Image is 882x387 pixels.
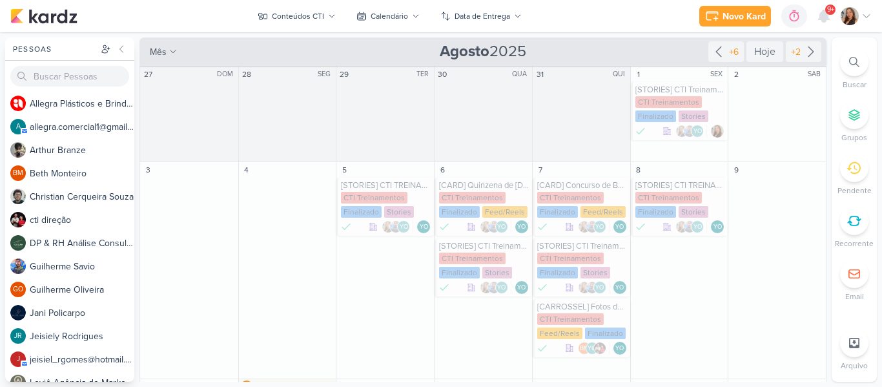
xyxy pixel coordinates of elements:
[537,342,548,355] div: Finalizado
[439,281,449,294] div: Finalizado
[635,192,702,204] div: CTI Treinamentos
[439,267,480,278] div: Finalizado
[841,132,867,143] p: Grupos
[17,356,20,363] p: j
[723,10,766,23] div: Novo Kard
[10,212,26,227] img: cti direção
[726,45,741,59] div: +6
[615,224,624,231] p: YO
[417,220,430,233] div: Yasmin Oliveira
[711,125,724,138] img: Franciluce Carvalho
[150,45,167,59] span: mês
[439,220,449,233] div: Finalizado
[13,286,23,293] p: GO
[580,267,610,278] div: Stories
[537,253,604,264] div: CTI Treinamentos
[400,224,408,231] p: YO
[730,68,743,81] div: 2
[595,285,604,291] p: YO
[495,281,508,294] div: Yasmin Oliveira
[615,346,624,352] p: YO
[517,285,526,291] p: YO
[10,8,77,24] img: kardz.app
[30,329,134,343] div: J e i s i e l y R o d r i g u e s
[578,220,610,233] div: Colaboradores: Franciluce Carvalho, Guilherme Savio, Yasmin Oliveira
[341,192,407,204] div: CTI Treinamentos
[585,328,626,339] div: Finalizado
[613,342,626,355] div: Responsável: Yasmin Oliveira
[517,224,526,231] p: YO
[480,220,511,233] div: Colaboradores: Franciluce Carvalho, Guilherme Savio, Yasmin Oliveira
[534,68,547,81] div: 31
[487,281,500,294] img: Guilherme Savio
[711,220,724,233] div: Responsável: Yasmin Oliveira
[537,220,548,233] div: Finalizado
[746,41,783,62] div: Hoje
[711,220,724,233] div: Yasmin Oliveira
[534,163,547,176] div: 7
[632,68,645,81] div: 1
[10,351,26,367] div: jeisiel_rgomes@hotmail.com
[537,180,628,191] div: [CARD] Concurso de Bolsas
[613,342,626,355] div: Yasmin Oliveira
[843,79,867,90] p: Buscar
[580,346,589,352] p: BM
[593,342,606,355] img: cti direção
[537,302,628,312] div: [CARROSSEL] Fotos da aula de APH
[699,6,771,26] button: Novo Kard
[480,281,493,294] img: Franciluce Carvalho
[808,69,825,79] div: SAB
[497,285,506,291] p: YO
[10,142,26,158] img: Arthur Branze
[588,346,596,352] p: YO
[10,235,26,251] img: DP & RH Análise Consultiva
[713,224,722,231] p: YO
[613,220,626,233] div: Yasmin Oliveira
[615,285,624,291] p: YO
[397,220,410,233] div: Yasmin Oliveira
[497,224,506,231] p: YO
[730,163,743,176] div: 9
[613,281,626,294] div: Responsável: Yasmin Oliveira
[416,69,433,79] div: TER
[710,69,726,79] div: SEX
[30,97,134,110] div: A l l e g r a P l á s t i c o s e B r i n d e s P e r s o n a l i z a d o s
[382,220,413,233] div: Colaboradores: Franciluce Carvalho, Guilherme Savio, Yasmin Oliveira
[10,258,26,274] img: Guilherme Savio
[675,220,707,233] div: Colaboradores: Franciluce Carvalho, Guilherme Savio, Yasmin Oliveira
[578,342,591,355] div: Beth Monteiro
[635,85,726,95] div: [STORIES] CTI Treinamentos
[515,281,528,294] div: Responsável: Yasmin Oliveira
[30,190,134,204] div: C h r i s t i a n C e r q u e i r a S o u z a
[675,220,688,233] img: Franciluce Carvalho
[217,69,237,79] div: DOM
[635,96,702,108] div: CTI Treinamentos
[10,282,26,297] div: Guilherme Oliveira
[515,281,528,294] div: Yasmin Oliveira
[10,43,98,55] div: Pessoas
[635,206,676,218] div: Finalizado
[675,125,688,138] img: Franciluce Carvalho
[30,353,134,366] div: j e i s i e l _ r g o m e s @ h o t m a i l . c o m
[382,220,395,233] img: Franciluce Carvalho
[632,163,645,176] div: 8
[341,220,351,233] div: Finalizado
[240,163,253,176] div: 4
[841,360,868,371] p: Arquivo
[512,69,531,79] div: QUA
[487,220,500,233] img: Guilherme Savio
[30,283,134,297] div: G u i l h e r m e O l i v e i r a
[635,110,676,122] div: Finalizado
[480,220,493,233] img: Franciluce Carvalho
[845,291,864,302] p: Email
[537,192,604,204] div: CTI Treinamentos
[586,342,599,355] div: Yasmin Oliveira
[384,206,414,218] div: Stories
[586,281,599,294] img: Guilherme Savio
[578,220,591,233] img: Franciluce Carvalho
[10,189,26,204] img: Christian Cerqueira Souza
[580,206,626,218] div: Feed/Reels
[341,206,382,218] div: Finalizado
[635,180,726,191] div: [STORIES] CTI TREINAMENTOS
[436,68,449,81] div: 30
